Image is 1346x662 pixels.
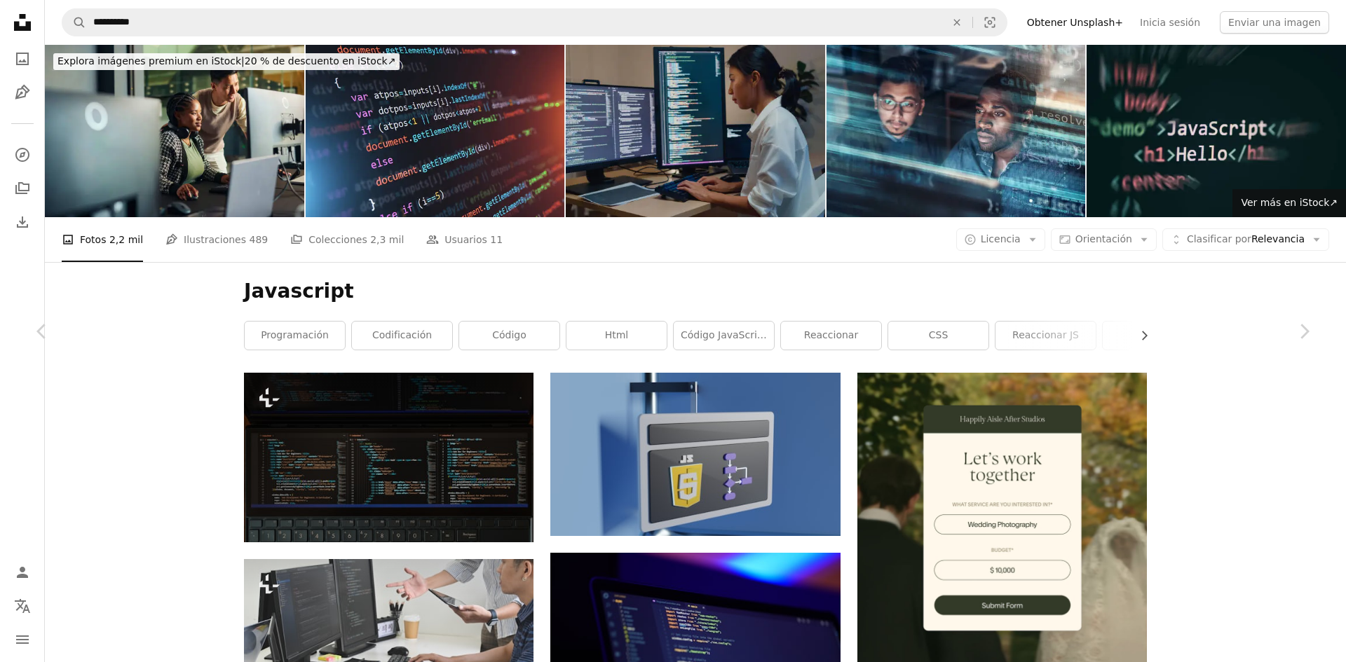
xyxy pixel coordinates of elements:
[8,141,36,169] a: Explorar
[566,45,825,217] img: Jóvenes desarrolladoras de software asiáticas que usan computadoras para escribir código sentadas...
[1262,264,1346,399] a: Siguiente
[888,322,988,350] a: CSS
[1241,197,1338,208] span: Ver más en iStock ↗
[370,232,404,247] span: 2,3 mil
[8,626,36,654] button: Menú
[1131,322,1147,350] button: desplazar lista a la derecha
[1220,11,1329,34] button: Enviar una imagen
[1232,189,1346,217] a: Ver más en iStock↗
[1187,233,1251,244] span: Clasificar por
[1103,322,1203,350] a: pitón
[941,9,972,36] button: Borrar
[249,232,268,247] span: 489
[1187,233,1305,247] span: Relevancia
[857,373,1147,662] img: file-1747939393036-2c53a76c450aimage
[1162,228,1329,251] button: Clasificar porRelevancia
[550,373,840,535] img: interfaz gráfica del usuario
[62,9,86,36] button: Buscar en Unsplash
[244,649,533,661] a: Consultoría de programador de tomas recortadas con tableta y computadora en el espacio de trabajo...
[1051,228,1157,251] button: Orientación
[550,448,840,460] a: interfaz gráfica del usuario
[956,228,1045,251] button: Licencia
[550,642,840,655] a: Monitor de computadora de pantalla plana negro
[8,592,36,620] button: Idioma
[981,233,1021,244] span: Licencia
[973,9,1007,36] button: Búsqueda visual
[290,217,404,262] a: Colecciones 2,3 mil
[674,322,774,350] a: Código JavaScript
[244,279,1147,304] h1: Javascript
[165,217,268,262] a: Ilustraciones 489
[57,55,395,67] span: 20 % de descuento en iStock ↗
[1075,233,1132,244] span: Orientación
[827,45,1086,217] img: Toma mejorada digitalmente de dos guapos hombres de negocios que trabajan en la oficina superpues...
[1019,11,1131,34] a: Obtener Unsplash+
[426,217,503,262] a: Usuarios 11
[8,45,36,73] a: Fotos
[8,174,36,202] a: Colecciones
[45,45,304,217] img: Ingenieros de software que colaboran en un proyecto, analizando código en monitores de computador...
[244,451,533,464] a: una computadora portátil sentada encima de un escritorio de madera
[1131,11,1209,34] a: Inicia sesión
[995,322,1096,350] a: Reaccionar JS
[490,232,503,247] span: 11
[566,322,667,350] a: html
[781,322,881,350] a: reaccionar
[8,208,36,236] a: Historial de descargas
[245,322,345,350] a: programación
[8,78,36,106] a: Ilustraciones
[57,55,245,67] span: Explora imágenes premium en iStock |
[459,322,559,350] a: código
[1087,45,1346,217] img: Pantalla de visualización de componentes del editor de texto de Internet de programación de lengu...
[244,373,533,542] img: una computadora portátil sentada encima de un escritorio de madera
[352,322,452,350] a: codificación
[8,558,36,586] a: Iniciar sesión / Registrarse
[306,45,565,217] img: Antecedentes del código de fuente programación
[62,8,1007,36] form: Encuentra imágenes en todo el sitio
[45,45,408,78] a: Explora imágenes premium en iStock|20 % de descuento en iStock↗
